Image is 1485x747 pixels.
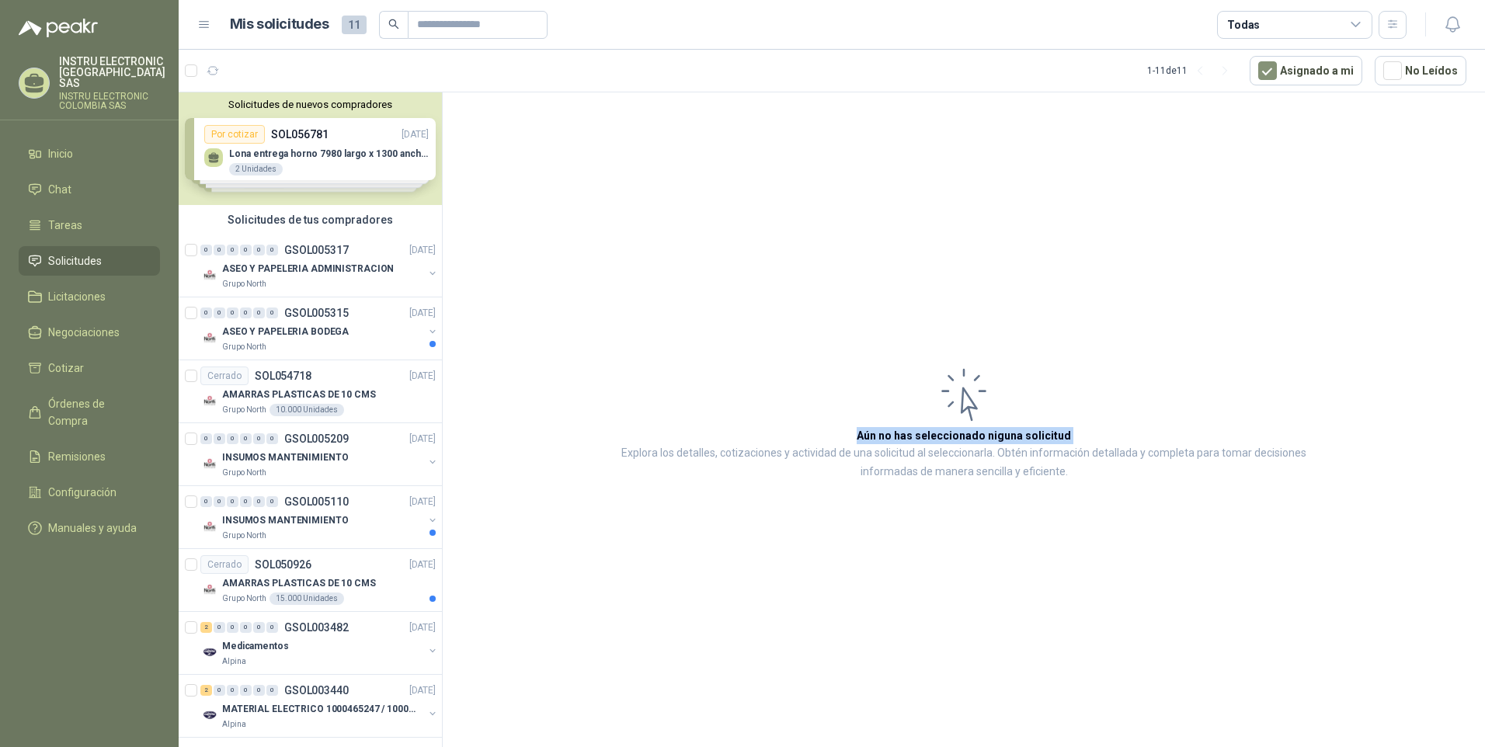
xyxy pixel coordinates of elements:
[230,13,329,36] h1: Mis solicitudes
[270,592,344,605] div: 15.000 Unidades
[222,592,266,605] p: Grupo North
[200,266,219,284] img: Company Logo
[284,685,349,696] p: GSOL003440
[253,496,265,507] div: 0
[200,454,219,473] img: Company Logo
[857,427,1071,444] h3: Aún no has seleccionado niguna solicitud
[19,19,98,37] img: Logo peakr
[19,353,160,383] a: Cotizar
[19,389,160,436] a: Órdenes de Compra
[185,99,436,110] button: Solicitudes de nuevos compradores
[48,324,120,341] span: Negociaciones
[227,496,238,507] div: 0
[255,559,311,570] p: SOL050926
[200,492,439,542] a: 0 0 0 0 0 0 GSOL005110[DATE] Company LogoINSUMOS MANTENIMIENTOGrupo North
[200,685,212,696] div: 2
[48,145,73,162] span: Inicio
[200,618,439,668] a: 2 0 0 0 0 0 GSOL003482[DATE] Company LogoMedicamentosAlpina
[200,580,219,599] img: Company Logo
[200,367,249,385] div: Cerrado
[214,307,225,318] div: 0
[200,241,439,290] a: 0 0 0 0 0 0 GSOL005317[DATE] Company LogoASEO Y PAPELERIA ADMINISTRACIONGrupo North
[227,622,238,633] div: 0
[409,558,436,572] p: [DATE]
[253,685,265,696] div: 0
[214,496,225,507] div: 0
[253,245,265,255] div: 0
[388,19,399,30] span: search
[200,681,439,731] a: 2 0 0 0 0 0 GSOL003440[DATE] Company LogoMATERIAL ELECTRICO 1000465247 / 1000466995Alpina
[19,478,160,507] a: Configuración
[284,245,349,255] p: GSOL005317
[222,262,394,276] p: ASEO Y PAPELERIA ADMINISTRACION
[222,450,348,465] p: INSUMOS MANTENIMIENTO
[266,433,278,444] div: 0
[409,495,436,509] p: [DATE]
[179,205,442,235] div: Solicitudes de tus compradores
[266,685,278,696] div: 0
[227,245,238,255] div: 0
[222,387,376,402] p: AMARRAS PLASTICAS DE 10 CMS
[266,496,278,507] div: 0
[1250,56,1362,85] button: Asignado a mi
[342,16,367,34] span: 11
[200,433,212,444] div: 0
[48,484,117,501] span: Configuración
[48,217,82,234] span: Tareas
[284,307,349,318] p: GSOL005315
[409,683,436,698] p: [DATE]
[240,496,252,507] div: 0
[270,404,344,416] div: 10.000 Unidades
[222,639,289,654] p: Medicamentos
[409,243,436,258] p: [DATE]
[222,718,246,731] p: Alpina
[409,369,436,384] p: [DATE]
[598,444,1330,481] p: Explora los detalles, cotizaciones y actividad de una solicitud al seleccionarla. Obtén informaci...
[240,245,252,255] div: 0
[214,245,225,255] div: 0
[48,252,102,269] span: Solicitudes
[222,702,416,717] p: MATERIAL ELECTRICO 1000465247 / 1000466995
[409,620,436,635] p: [DATE]
[200,245,212,255] div: 0
[222,530,266,542] p: Grupo North
[200,643,219,662] img: Company Logo
[200,555,249,574] div: Cerrado
[214,685,225,696] div: 0
[59,92,165,110] p: INSTRU ELECTRONIC COLOMBIA SAS
[214,433,225,444] div: 0
[222,513,348,528] p: INSUMOS MANTENIMIENTO
[19,210,160,240] a: Tareas
[179,360,442,423] a: CerradoSOL054718[DATE] Company LogoAMARRAS PLASTICAS DE 10 CMSGrupo North10.000 Unidades
[227,307,238,318] div: 0
[1227,16,1260,33] div: Todas
[200,517,219,536] img: Company Logo
[284,622,349,633] p: GSOL003482
[200,429,439,479] a: 0 0 0 0 0 0 GSOL005209[DATE] Company LogoINSUMOS MANTENIMIENTOGrupo North
[48,395,145,429] span: Órdenes de Compra
[19,513,160,543] a: Manuales y ayuda
[253,622,265,633] div: 0
[227,685,238,696] div: 0
[19,175,160,204] a: Chat
[48,288,106,305] span: Licitaciones
[48,448,106,465] span: Remisiones
[200,391,219,410] img: Company Logo
[222,325,349,339] p: ASEO Y PAPELERIA BODEGA
[48,519,137,537] span: Manuales y ayuda
[1375,56,1466,85] button: No Leídos
[266,307,278,318] div: 0
[19,318,160,347] a: Negociaciones
[284,496,349,507] p: GSOL005110
[222,655,246,668] p: Alpina
[48,360,84,377] span: Cotizar
[200,328,219,347] img: Company Logo
[222,341,266,353] p: Grupo North
[222,467,266,479] p: Grupo North
[266,622,278,633] div: 0
[222,404,266,416] p: Grupo North
[214,622,225,633] div: 0
[255,370,311,381] p: SOL054718
[284,433,349,444] p: GSOL005209
[200,304,439,353] a: 0 0 0 0 0 0 GSOL005315[DATE] Company LogoASEO Y PAPELERIA BODEGAGrupo North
